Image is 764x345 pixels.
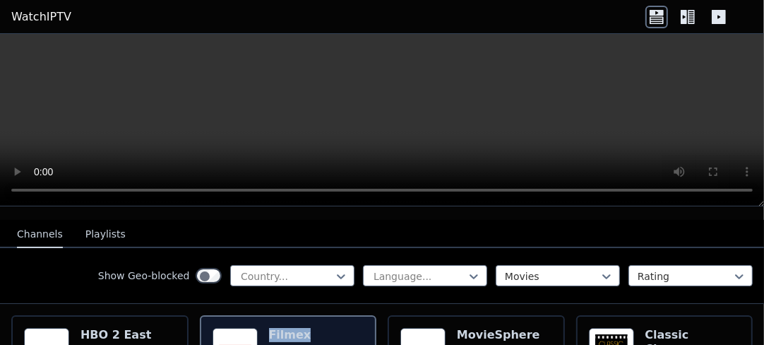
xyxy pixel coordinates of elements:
[457,328,540,342] h6: MovieSphere
[85,221,126,248] button: Playlists
[98,269,190,283] label: Show Geo-blocked
[269,328,331,342] h6: Filmex
[17,221,63,248] button: Channels
[11,8,71,25] a: WatchIPTV
[80,328,151,342] h6: HBO 2 East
